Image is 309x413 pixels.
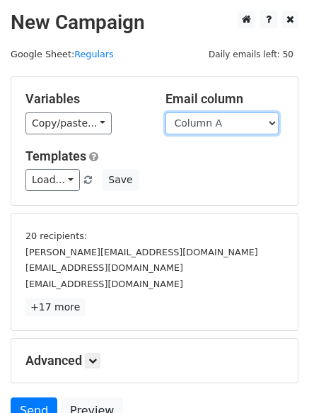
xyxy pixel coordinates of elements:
[25,169,80,191] a: Load...
[25,353,284,368] h5: Advanced
[25,91,144,107] h5: Variables
[25,247,258,257] small: [PERSON_NAME][EMAIL_ADDRESS][DOMAIN_NAME]
[25,262,183,273] small: [EMAIL_ADDRESS][DOMAIN_NAME]
[25,279,183,289] small: [EMAIL_ADDRESS][DOMAIN_NAME]
[25,298,85,316] a: +17 more
[11,49,114,59] small: Google Sheet:
[25,112,112,134] a: Copy/paste...
[204,49,298,59] a: Daily emails left: 50
[204,47,298,62] span: Daily emails left: 50
[165,91,284,107] h5: Email column
[102,169,139,191] button: Save
[11,11,298,35] h2: New Campaign
[25,231,87,241] small: 20 recipients:
[25,149,86,163] a: Templates
[74,49,114,59] a: Regulars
